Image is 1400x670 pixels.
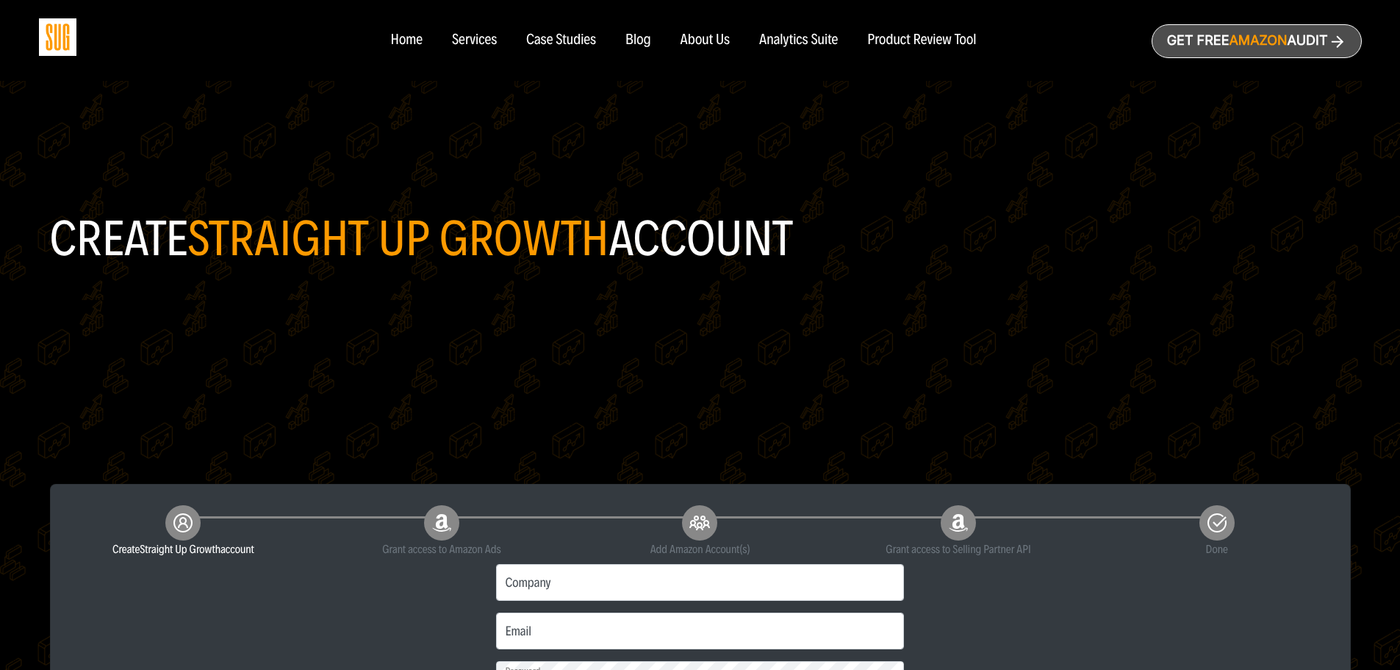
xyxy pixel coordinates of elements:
span: Straight Up Growth [140,542,220,556]
small: Add Amazon Account(s) [582,541,819,558]
input: Email [496,613,905,649]
h1: Create account [50,217,1351,261]
span: Amazon [1229,33,1287,49]
a: Get freeAmazonAudit [1152,24,1362,58]
a: Product Review Tool [867,32,976,49]
a: Analytics Suite [759,32,838,49]
span: Straight Up Growth [187,210,609,268]
img: Sug [39,18,76,56]
small: Grant access to Selling Partner API [840,541,1077,558]
a: Services [452,32,497,49]
small: Grant access to Amazon Ads [323,541,560,558]
a: About Us [681,32,730,49]
small: Create account [65,541,302,558]
input: Company [496,564,905,601]
a: Case Studies [526,32,596,49]
a: Blog [625,32,651,49]
small: Done [1099,541,1335,558]
a: Home [390,32,422,49]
